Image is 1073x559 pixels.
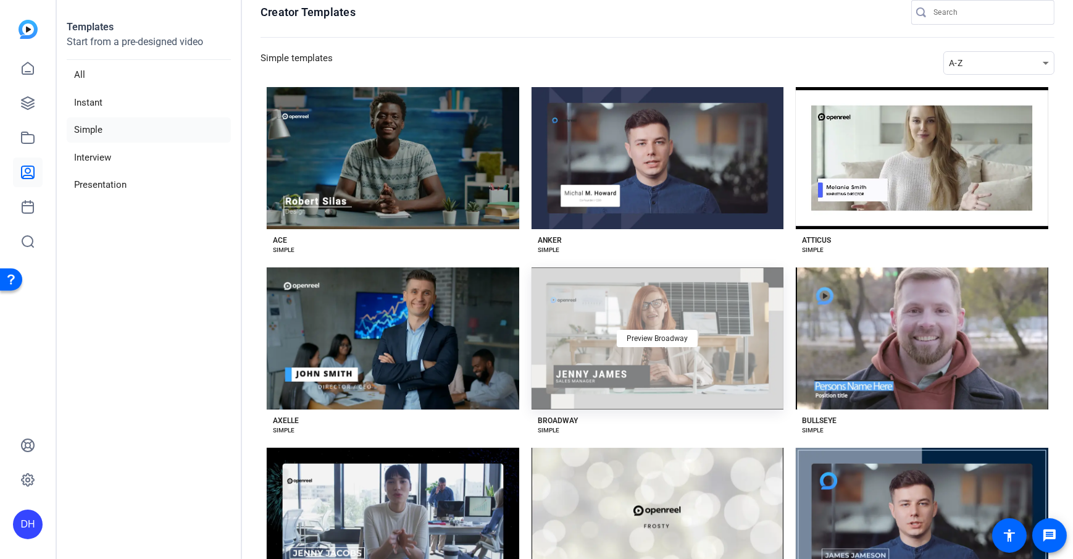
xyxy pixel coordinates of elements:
h1: Creator Templates [261,5,356,20]
mat-icon: accessibility [1002,528,1017,543]
strong: Templates [67,21,114,33]
button: Template imagePreview Broadway [532,267,784,410]
h3: Simple templates [261,51,333,75]
div: ACE [273,235,287,245]
div: SIMPLE [273,426,294,435]
div: BULLSEYE [802,416,837,426]
span: A-Z [949,58,962,68]
li: Presentation [67,172,231,198]
div: SIMPLE [538,426,559,435]
li: Instant [67,90,231,116]
li: All [67,62,231,88]
div: SIMPLE [538,245,559,255]
span: Preview Broadway [627,335,688,342]
div: ATTICUS [802,235,831,245]
button: Template image [267,87,519,229]
li: Interview [67,145,231,170]
p: Start from a pre-designed video [67,35,231,60]
div: BROADWAY [538,416,578,426]
mat-icon: message [1042,528,1057,543]
button: Template image [267,267,519,410]
div: SIMPLE [273,245,294,255]
button: Template image [532,87,784,229]
button: Template image [796,87,1048,229]
input: Search [933,5,1045,20]
li: Simple [67,117,231,143]
div: DH [13,510,43,539]
div: SIMPLE [802,426,824,435]
img: blue-gradient.svg [19,20,38,39]
div: AXELLE [273,416,299,426]
div: ANKER [538,235,562,245]
button: Template image [796,267,1048,410]
div: SIMPLE [802,245,824,255]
